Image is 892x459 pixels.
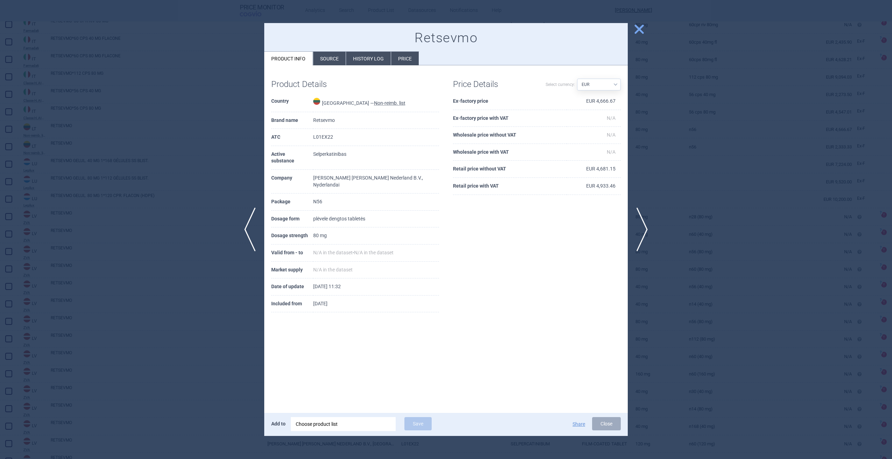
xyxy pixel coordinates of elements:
td: EUR 4,681.15 [567,161,621,178]
th: Country [271,93,313,112]
li: History log [346,52,391,65]
td: L01EX22 [313,129,439,146]
td: - [313,245,439,262]
th: Ex-factory price with VAT [453,110,567,127]
p: Add to [271,417,286,430]
li: Source [313,52,346,65]
td: [GEOGRAPHIC_DATA] — [313,93,439,112]
th: Brand name [271,112,313,129]
td: EUR 4,933.46 [567,178,621,195]
span: N/A in the dataset [313,267,353,272]
th: Date of update [271,278,313,296]
span: N/A in the dataset [313,250,353,255]
h1: Product Details [271,79,355,89]
abbr: Non-reimb. list — List of medicinal products published by the Ministry of Health of The Republic ... [374,100,405,106]
span: N/A [607,115,616,121]
td: N56 [313,194,439,211]
td: [DATE] [313,296,439,313]
th: Retail price without VAT [453,161,567,178]
li: Price [391,52,419,65]
button: Save [404,417,432,430]
th: Dosage strength [271,227,313,245]
span: N/A in the dataset [354,250,394,255]
th: Market supply [271,262,313,279]
button: Close [592,417,621,430]
td: Retsevmo [313,112,439,129]
button: Share [573,422,585,427]
th: Company [271,170,313,194]
h1: Price Details [453,79,537,89]
th: Retail price with VAT [453,178,567,195]
label: Select currency: [546,79,575,90]
span: N/A [607,149,616,155]
th: Dosage form [271,211,313,228]
th: Included from [271,296,313,313]
td: [PERSON_NAME] [PERSON_NAME] Nederland B.V., Nyderlandai [313,170,439,194]
th: Valid from - to [271,245,313,262]
li: Product info [264,52,313,65]
span: N/A [607,132,616,138]
th: Package [271,194,313,211]
td: 80 mg [313,227,439,245]
div: Choose product list [291,417,396,431]
th: ATC [271,129,313,146]
div: Choose product list [296,417,391,431]
img: Lithuania [313,98,320,105]
h1: Retsevmo [271,30,621,46]
td: plėvele dengtos tabletės [313,211,439,228]
th: Active substance [271,146,313,170]
td: Selperkatinibas [313,146,439,170]
th: Ex-factory price [453,93,567,110]
th: Wholesale price with VAT [453,144,567,161]
th: Wholesale price without VAT [453,127,567,144]
td: [DATE] 11:32 [313,278,439,296]
td: EUR 4,666.67 [567,93,621,110]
